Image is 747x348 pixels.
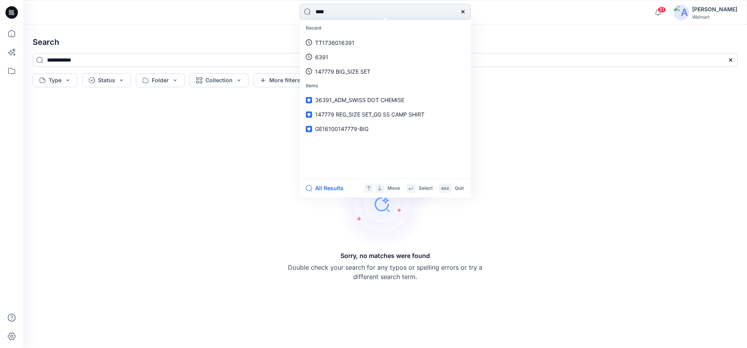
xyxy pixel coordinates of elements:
[301,107,469,122] a: 147779 REG_SIZE SET_GG SS CAMP SHIRT
[288,263,482,281] p: Double check your search for any typos or spelling errors or try a different search term.
[33,73,77,87] button: Type
[388,184,400,193] p: Move
[301,21,469,35] p: Recent
[82,73,131,87] button: Status
[301,93,469,107] a: 36391_ADM_SWISS DOT CHEMISE
[315,111,424,118] span: 147779 REG_SIZE SET_GG SS CAMP SHIRT
[301,35,469,50] a: TT1736016391
[301,79,469,93] p: Items
[315,125,368,132] span: GE16100147779-BIG
[337,157,446,251] img: Sorry, no matches were found
[301,50,469,64] a: 6391
[692,5,737,14] div: [PERSON_NAME]
[26,31,744,53] h4: Search
[315,67,370,76] p: 147779 BIG_SIZE SET
[136,73,185,87] button: Folder
[189,73,249,87] button: Collection
[673,5,689,20] img: avatar
[441,184,449,193] p: esc
[692,14,737,20] div: Walmart
[419,184,433,193] p: Select
[658,7,666,13] span: 31
[315,39,354,47] p: TT1736016391
[315,97,404,103] span: 36391_ADM_SWISS DOT CHEMISE
[306,184,349,193] button: All Results
[253,73,307,87] button: More filters
[455,184,464,193] p: Quit
[315,53,328,61] p: 6391
[301,122,469,136] a: GE16100147779-BIG
[340,251,430,260] h5: Sorry, no matches were found
[301,64,469,79] a: 147779 BIG_SIZE SET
